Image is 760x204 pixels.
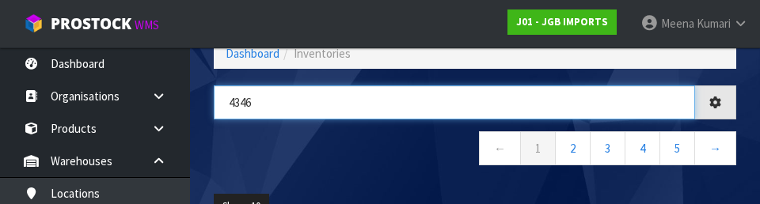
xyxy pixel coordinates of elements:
[661,16,694,31] span: Meena
[520,131,556,165] a: 1
[516,15,608,28] strong: J01 - JGB IMPORTS
[659,131,695,165] a: 5
[214,131,736,170] nav: Page navigation
[625,131,660,165] a: 4
[694,131,736,165] a: →
[24,13,44,33] img: cube-alt.png
[135,17,159,32] small: WMS
[51,13,131,34] span: ProStock
[590,131,625,165] a: 3
[226,46,279,61] a: Dashboard
[507,9,617,35] a: J01 - JGB IMPORTS
[214,85,695,119] input: Search inventories
[479,131,521,165] a: ←
[555,131,591,165] a: 2
[697,16,731,31] span: Kumari
[294,46,351,61] span: Inventories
